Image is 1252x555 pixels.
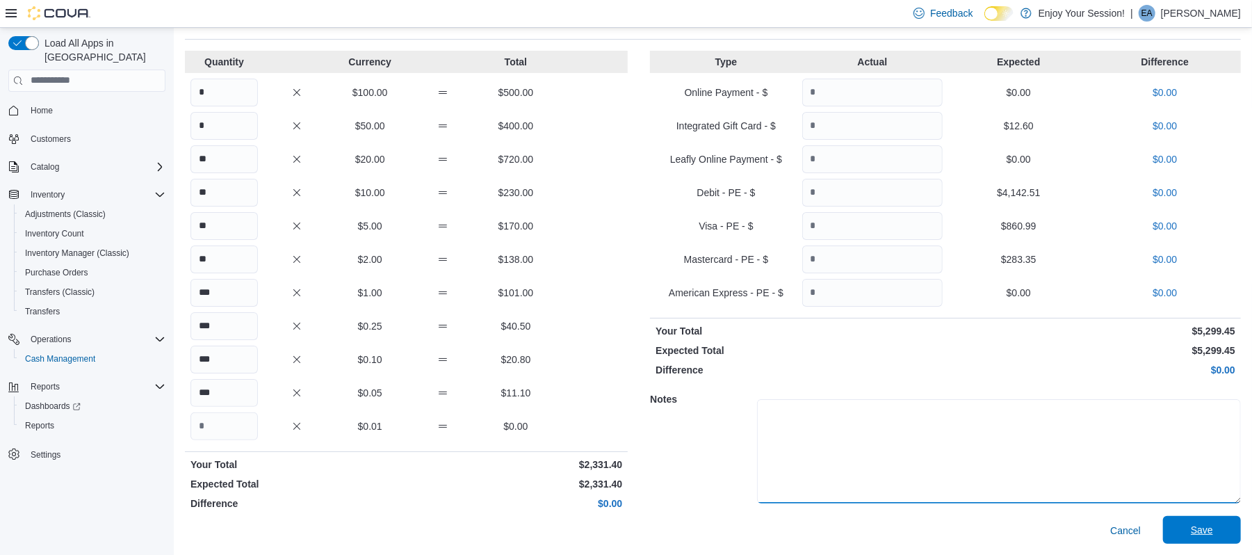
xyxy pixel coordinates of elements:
[190,145,258,173] input: Quantity
[336,386,404,400] p: $0.05
[25,228,84,239] span: Inventory Count
[482,353,550,367] p: $20.80
[14,282,171,302] button: Transfers (Classic)
[14,302,171,321] button: Transfers
[336,152,404,166] p: $20.00
[19,245,135,262] a: Inventory Manager (Classic)
[948,152,1089,166] p: $0.00
[802,246,943,273] input: Quantity
[190,79,258,106] input: Quantity
[19,417,60,434] a: Reports
[336,186,404,200] p: $10.00
[802,212,943,240] input: Quantity
[948,344,1235,357] p: $5,299.45
[336,119,404,133] p: $50.00
[190,379,258,407] input: Quantity
[25,401,81,412] span: Dashboards
[656,55,796,69] p: Type
[948,286,1089,300] p: $0.00
[14,243,171,263] button: Inventory Manager (Classic)
[656,286,796,300] p: American Express - PE - $
[948,219,1089,233] p: $860.99
[336,319,404,333] p: $0.25
[409,497,623,510] p: $0.00
[25,267,88,278] span: Purchase Orders
[656,252,796,266] p: Mastercard - PE - $
[19,284,165,300] span: Transfers (Classic)
[31,334,72,345] span: Operations
[19,206,165,223] span: Adjustments (Classic)
[190,212,258,240] input: Quantity
[25,130,165,147] span: Customers
[3,157,171,177] button: Catalog
[25,420,54,431] span: Reports
[3,100,171,120] button: Home
[19,245,165,262] span: Inventory Manager (Classic)
[190,458,404,472] p: Your Total
[190,412,258,440] input: Quantity
[190,312,258,340] input: Quantity
[984,21,985,22] span: Dark Mode
[656,152,796,166] p: Leafly Online Payment - $
[482,319,550,333] p: $40.50
[25,447,66,463] a: Settings
[19,351,165,367] span: Cash Management
[14,349,171,369] button: Cash Management
[656,119,796,133] p: Integrated Gift Card - $
[948,252,1089,266] p: $283.35
[25,378,65,395] button: Reports
[336,252,404,266] p: $2.00
[482,119,550,133] p: $400.00
[1095,86,1235,99] p: $0.00
[482,152,550,166] p: $720.00
[656,344,943,357] p: Expected Total
[1161,5,1241,22] p: [PERSON_NAME]
[1095,119,1235,133] p: $0.00
[1095,286,1235,300] p: $0.00
[14,204,171,224] button: Adjustments (Classic)
[482,186,550,200] p: $230.00
[25,159,65,175] button: Catalog
[656,86,796,99] p: Online Payment - $
[39,36,165,64] span: Load All Apps in [GEOGRAPHIC_DATA]
[31,161,59,172] span: Catalog
[25,287,95,298] span: Transfers (Classic)
[190,346,258,373] input: Quantity
[8,95,165,501] nav: Complex example
[336,86,404,99] p: $100.00
[31,449,60,460] span: Settings
[190,246,258,273] input: Quantity
[3,330,171,349] button: Operations
[336,286,404,300] p: $1.00
[802,179,943,207] input: Quantity
[19,264,94,281] a: Purchase Orders
[1095,55,1235,69] p: Difference
[948,186,1089,200] p: $4,142.51
[336,353,404,367] p: $0.10
[1095,152,1235,166] p: $0.00
[482,386,550,400] p: $11.10
[482,219,550,233] p: $170.00
[19,303,65,320] a: Transfers
[25,131,76,147] a: Customers
[14,224,171,243] button: Inventory Count
[336,419,404,433] p: $0.01
[1095,219,1235,233] p: $0.00
[190,279,258,307] input: Quantity
[1130,5,1133,22] p: |
[650,385,754,413] h5: Notes
[190,55,258,69] p: Quantity
[190,112,258,140] input: Quantity
[25,102,165,119] span: Home
[14,263,171,282] button: Purchase Orders
[25,186,70,203] button: Inventory
[948,86,1089,99] p: $0.00
[19,417,165,434] span: Reports
[802,112,943,140] input: Quantity
[409,477,623,491] p: $2,331.40
[31,134,71,145] span: Customers
[656,186,796,200] p: Debit - PE - $
[482,55,550,69] p: Total
[25,445,165,462] span: Settings
[25,306,60,317] span: Transfers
